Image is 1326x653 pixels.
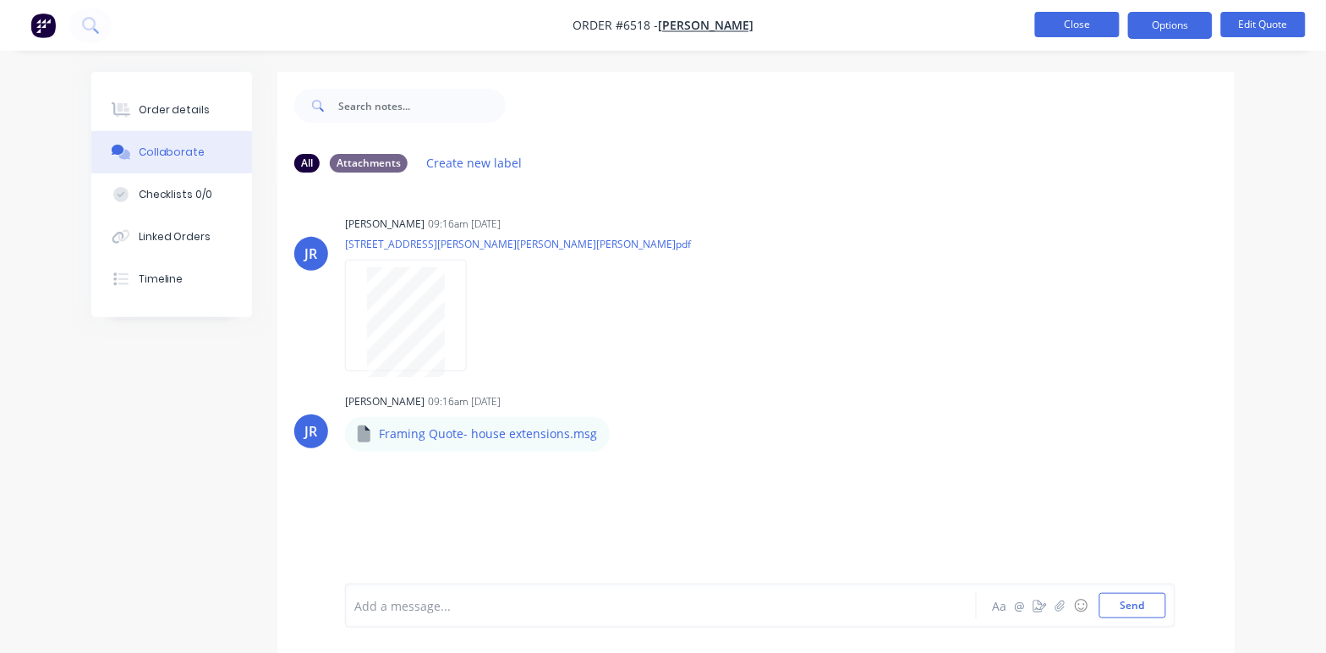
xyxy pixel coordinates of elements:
[305,244,318,264] div: JR
[338,89,506,123] input: Search notes...
[573,18,658,34] span: Order #6518 -
[139,102,211,118] div: Order details
[139,145,205,160] div: Collaborate
[1071,595,1091,616] button: ☺
[1010,595,1030,616] button: @
[91,216,252,258] button: Linked Orders
[418,151,531,174] button: Create new label
[91,173,252,216] button: Checklists 0/0
[139,187,213,202] div: Checklists 0/0
[330,154,408,173] div: Attachments
[139,272,184,287] div: Timeline
[345,237,691,251] p: [STREET_ADDRESS][PERSON_NAME][PERSON_NAME][PERSON_NAME]pdf
[345,217,425,232] div: [PERSON_NAME]
[91,131,252,173] button: Collaborate
[345,394,425,409] div: [PERSON_NAME]
[30,13,56,38] img: Factory
[294,154,320,173] div: All
[1035,12,1120,37] button: Close
[305,421,318,442] div: JR
[1099,593,1166,618] button: Send
[91,89,252,131] button: Order details
[1221,12,1306,37] button: Edit Quote
[428,217,501,232] div: 09:16am [DATE]
[139,229,211,244] div: Linked Orders
[989,595,1010,616] button: Aa
[379,425,597,442] p: Framing Quote- house extensions.msg
[658,18,753,34] a: [PERSON_NAME]
[1128,12,1213,39] button: Options
[91,258,252,300] button: Timeline
[428,394,501,409] div: 09:16am [DATE]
